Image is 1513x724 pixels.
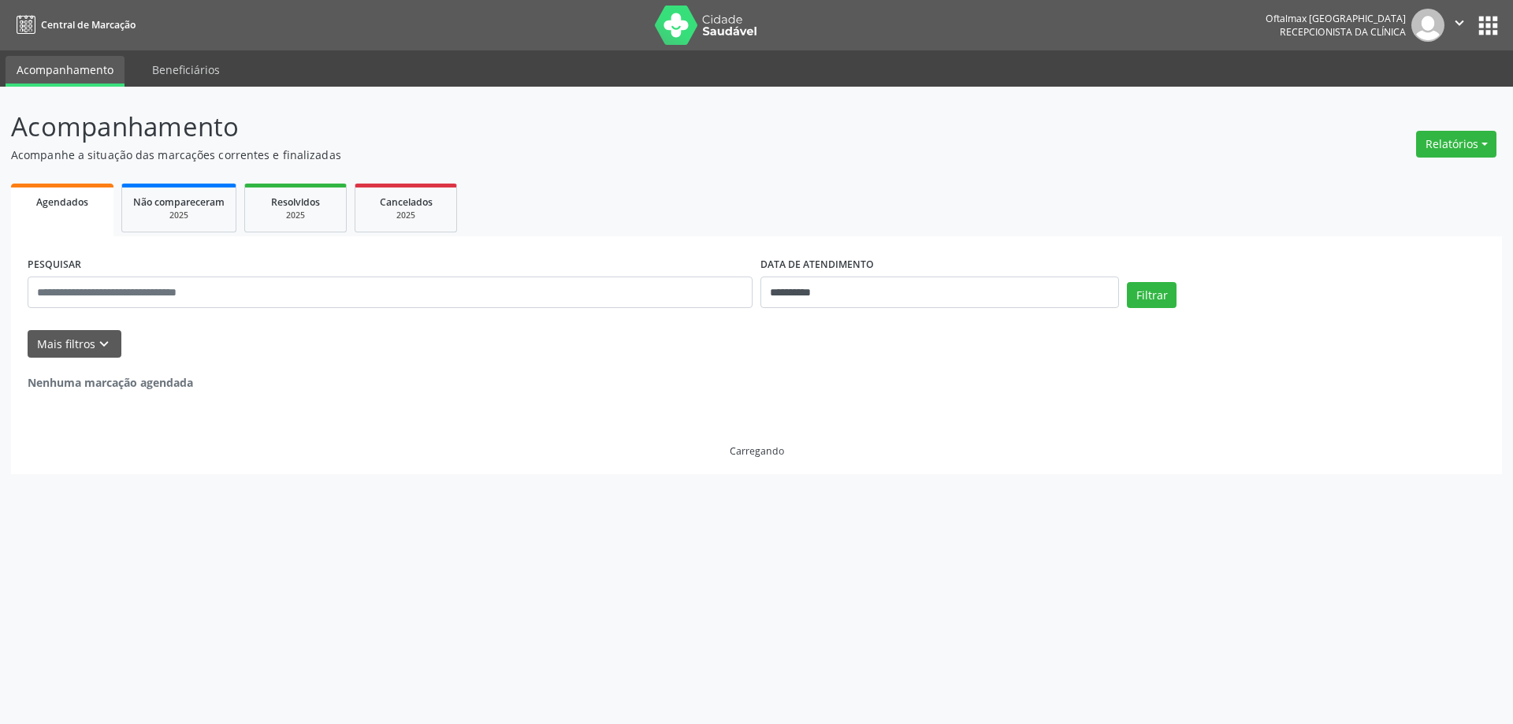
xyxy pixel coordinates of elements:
i:  [1451,14,1468,32]
span: Não compareceram [133,195,225,209]
a: Acompanhamento [6,56,125,87]
strong: Nenhuma marcação agendada [28,375,193,390]
button: Filtrar [1127,282,1177,309]
span: Recepcionista da clínica [1280,25,1406,39]
div: 2025 [366,210,445,221]
p: Acompanhamento [11,107,1054,147]
button: Relatórios [1416,131,1496,158]
span: Resolvidos [271,195,320,209]
a: Beneficiários [141,56,231,84]
div: 2025 [256,210,335,221]
span: Cancelados [380,195,433,209]
div: Oftalmax [GEOGRAPHIC_DATA] [1266,12,1406,25]
div: 2025 [133,210,225,221]
span: Agendados [36,195,88,209]
div: Carregando [730,444,784,458]
p: Acompanhe a situação das marcações correntes e finalizadas [11,147,1054,163]
span: Central de Marcação [41,18,136,32]
button:  [1444,9,1474,42]
button: apps [1474,12,1502,39]
a: Central de Marcação [11,12,136,38]
label: PESQUISAR [28,253,81,277]
button: Mais filtroskeyboard_arrow_down [28,330,121,358]
img: img [1411,9,1444,42]
label: DATA DE ATENDIMENTO [760,253,874,277]
i: keyboard_arrow_down [95,336,113,353]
